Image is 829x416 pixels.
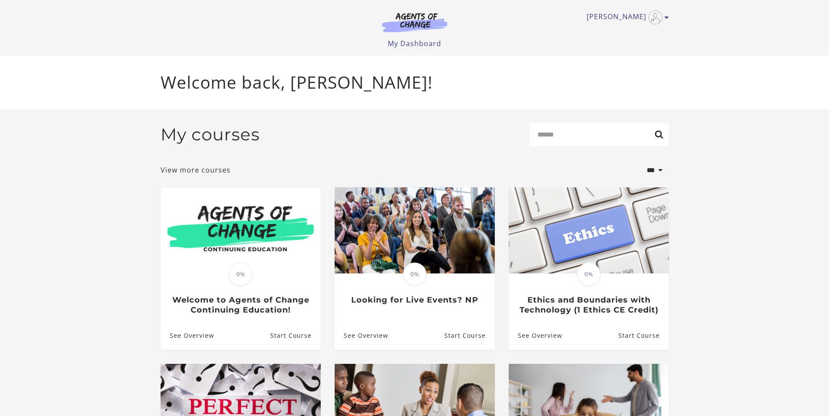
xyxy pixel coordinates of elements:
[444,322,494,350] a: Looking for Live Events? NP: Resume Course
[161,70,669,95] p: Welcome back, [PERSON_NAME]!
[344,295,485,305] h3: Looking for Live Events? NP
[161,165,231,175] a: View more courses
[509,322,562,350] a: Ethics and Boundaries with Technology (1 Ethics CE Credit): See Overview
[388,39,441,48] a: My Dashboard
[170,295,311,315] h3: Welcome to Agents of Change Continuing Education!
[373,12,456,32] img: Agents of Change Logo
[161,322,214,350] a: Welcome to Agents of Change Continuing Education!: See Overview
[161,124,260,145] h2: My courses
[577,263,601,286] span: 0%
[335,322,388,350] a: Looking for Live Events? NP: See Overview
[403,263,426,286] span: 0%
[618,322,668,350] a: Ethics and Boundaries with Technology (1 Ethics CE Credit): Resume Course
[270,322,320,350] a: Welcome to Agents of Change Continuing Education!: Resume Course
[229,263,252,286] span: 0%
[518,295,659,315] h3: Ethics and Boundaries with Technology (1 Ethics CE Credit)
[587,10,665,24] a: Toggle menu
